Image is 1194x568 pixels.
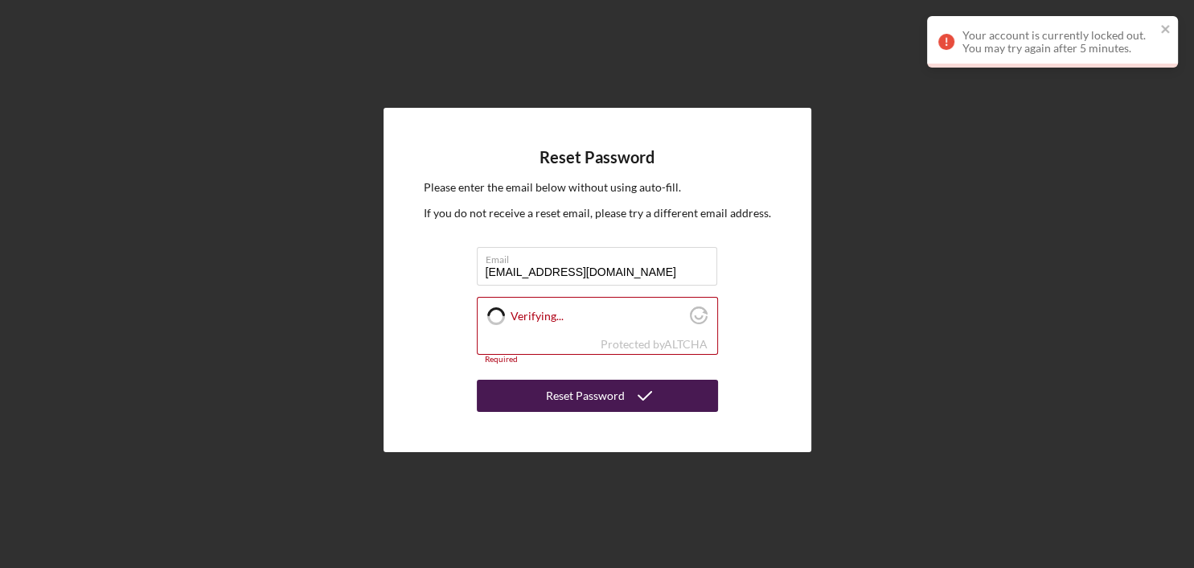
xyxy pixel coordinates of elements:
a: Visit Altcha.org [664,337,708,351]
h4: Reset Password [540,148,654,167]
div: Protected by [601,338,708,351]
div: Your account is currently locked out. You may try again after 5 minutes. [962,29,1155,55]
div: Reset Password [546,380,625,412]
p: Please enter the email below without using auto-fill. [424,179,771,196]
p: If you do not receive a reset email, please try a different email address. [424,204,771,222]
button: Reset Password [477,380,718,412]
button: close [1160,23,1171,38]
label: Verifying... [511,310,685,323]
a: Visit Altcha.org [690,313,708,327]
label: Email [486,248,717,265]
div: Required [477,355,718,364]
